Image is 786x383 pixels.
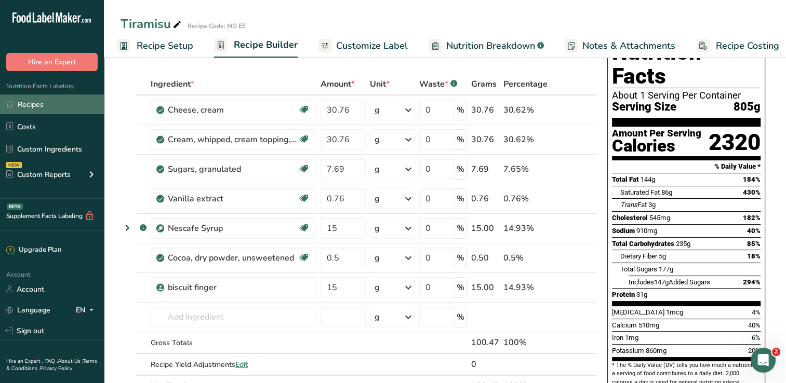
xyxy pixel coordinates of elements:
span: 40% [748,321,761,329]
span: 18% [747,252,761,260]
span: 31g [636,291,647,298]
span: 144g [641,175,655,183]
div: BETA [7,203,23,210]
div: Nescafe Syrup [168,222,298,235]
div: 30.62% [503,133,548,146]
div: 7.69 [471,163,499,175]
a: Terms & Conditions . [6,358,97,372]
span: 147g [654,278,669,286]
span: Fat [620,201,647,209]
section: % Daily Value * [612,160,761,173]
span: 430% [743,188,761,196]
div: g [375,222,380,235]
span: 177g [659,265,673,273]
span: 3g [648,201,656,209]
span: 1mg [625,334,638,341]
div: 14.93% [503,222,548,235]
div: 30.76 [471,104,499,116]
h1: Nutrition Facts [612,40,761,88]
a: Recipe Setup [117,34,193,58]
div: Waste [419,78,457,90]
span: Recipe Setup [137,39,193,53]
div: Calories [612,139,701,154]
div: 30.76 [471,133,499,146]
div: About 1 Serving Per Container [612,90,761,101]
span: Recipe Builder [234,38,298,52]
iframe: Intercom live chat [751,348,776,373]
div: Upgrade Plan [6,245,61,255]
span: 86g [661,188,672,196]
span: Grams [471,78,497,90]
div: 14.93% [503,281,548,294]
span: 40% [747,227,761,235]
span: 182% [743,214,761,222]
div: Custom Reports [6,169,71,180]
div: EN [76,304,98,316]
div: biscuit finger [168,281,298,294]
span: 1mcg [666,308,683,316]
div: Gross Totals [151,337,316,348]
div: 0.5% [503,252,548,264]
span: 6% [752,334,761,341]
span: 85% [747,240,761,248]
span: Ingredient [151,78,194,90]
img: Sub Recipe [156,225,164,232]
div: 100.47 [471,336,499,349]
span: Sodium [612,227,635,235]
span: Protein [612,291,635,298]
div: g [375,281,380,294]
div: g [375,163,380,175]
div: Sugars, granulated [168,163,298,175]
a: Hire an Expert . [6,358,43,365]
span: Potassium [612,347,644,354]
div: g [375,104,380,116]
div: 0 [471,358,499,371]
div: Cheese, cream [168,104,298,116]
div: g [375,311,380,323]
div: 7.65% [503,163,548,175]
span: Iron [612,334,623,341]
a: FAQ . [45,358,58,365]
span: Total Carbohydrates [612,240,674,248]
span: Edit [235,360,248,370]
a: Recipe Costing [696,34,779,58]
span: Serving Size [612,101,676,114]
button: Hire an Expert [6,53,98,71]
div: NEW [6,162,22,168]
div: Amount Per Serving [612,129,701,139]
div: 100% [503,336,548,349]
div: 2320 [709,129,761,156]
span: Dietary Fiber [620,252,657,260]
span: 5g [659,252,666,260]
div: g [375,252,380,264]
span: 235g [676,240,690,248]
input: Add Ingredient [151,307,316,327]
span: Includes Added Sugars [629,278,710,286]
span: 184% [743,175,761,183]
div: 0.50 [471,252,499,264]
span: 545mg [649,214,670,222]
div: 30.62% [503,104,548,116]
div: Vanilla extract [168,193,298,205]
i: Trans [620,201,637,209]
span: Calcium [612,321,637,329]
div: 0.76% [503,193,548,205]
a: Recipe Builder [214,33,298,58]
span: Total Fat [612,175,639,183]
a: Customize Label [318,34,408,58]
span: Customize Label [336,39,408,53]
span: Cholesterol [612,214,648,222]
span: 4% [752,308,761,316]
span: 910mg [636,227,657,235]
div: 0.76 [471,193,499,205]
div: Cocoa, dry powder, unsweetened [168,252,298,264]
div: Recipe Yield Adjustments [151,359,316,370]
span: [MEDICAL_DATA] [612,308,664,316]
a: Nutrition Breakdown [429,34,544,58]
div: Cream, whipped, cream topping, pressurized [168,133,298,146]
div: g [375,133,380,146]
div: 15.00 [471,281,499,294]
span: Amount [321,78,355,90]
span: 20% [748,347,761,354]
span: 2 [772,348,780,356]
